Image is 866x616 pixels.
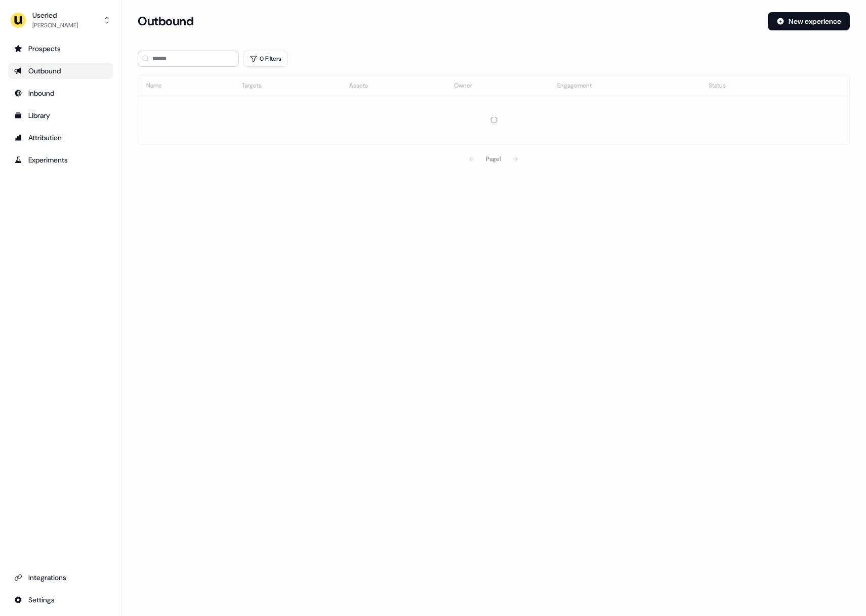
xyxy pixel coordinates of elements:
a: Go to attribution [8,130,113,146]
div: Attribution [14,133,107,143]
button: 0 Filters [243,51,288,67]
a: Go to outbound experience [8,63,113,79]
div: [PERSON_NAME] [32,20,78,30]
h3: Outbound [138,14,193,29]
a: Go to prospects [8,40,113,57]
a: Go to Inbound [8,85,113,101]
div: Userled [32,10,78,20]
a: Go to templates [8,107,113,124]
div: Integrations [14,572,107,583]
a: Go to experiments [8,152,113,168]
button: New experience [768,12,850,30]
button: Userled[PERSON_NAME] [8,8,113,32]
div: Inbound [14,88,107,98]
div: Library [14,110,107,120]
a: Go to integrations [8,569,113,586]
div: Outbound [14,66,107,76]
div: Experiments [14,155,107,165]
div: Settings [14,595,107,605]
div: Prospects [14,44,107,54]
a: Go to integrations [8,592,113,608]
